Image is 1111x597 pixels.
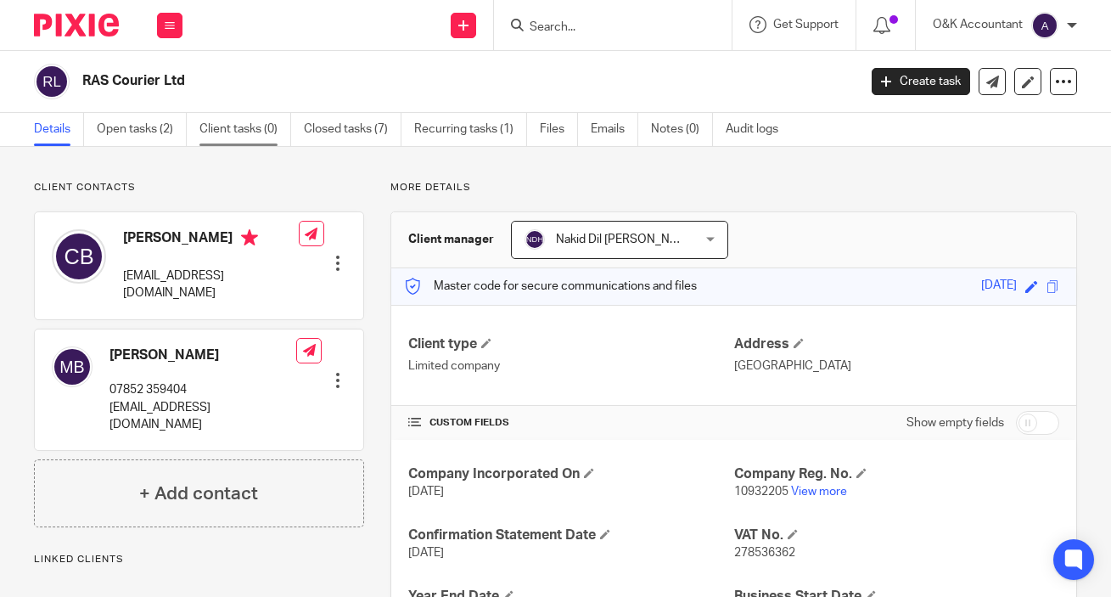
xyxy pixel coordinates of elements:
[591,113,638,146] a: Emails
[734,486,788,498] span: 10932205
[414,113,527,146] a: Recurring tasks (1)
[408,527,733,544] h4: Confirmation Statement Date
[408,486,444,498] span: [DATE]
[651,113,713,146] a: Notes (0)
[408,465,733,483] h4: Company Incorporated On
[52,346,93,387] img: svg%3E
[734,527,1059,544] h4: VAT No.
[109,381,296,398] p: 07852 359404
[734,547,795,559] span: 278536362
[734,465,1059,483] h4: Company Reg. No.
[123,229,299,251] h4: [PERSON_NAME]
[773,19,839,31] span: Get Support
[390,181,1077,194] p: More details
[139,481,258,507] h4: + Add contact
[872,68,970,95] a: Create task
[408,335,733,353] h4: Client type
[241,229,258,246] i: Primary
[408,231,494,248] h3: Client manager
[404,278,697,295] p: Master code for secure communications and files
[109,399,296,434] p: [EMAIL_ADDRESS][DOMAIN_NAME]
[408,358,733,375] p: Limited company
[734,335,1059,353] h4: Address
[123,268,299,302] p: [EMAIL_ADDRESS][DOMAIN_NAME]
[556,234,698,245] span: Nakid Dil [PERSON_NAME]
[34,553,364,566] p: Linked clients
[199,113,291,146] a: Client tasks (0)
[791,486,847,498] a: View more
[408,547,444,559] span: [DATE]
[34,113,84,146] a: Details
[408,416,733,430] h4: CUSTOM FIELDS
[933,16,1023,33] p: O&K Accountant
[34,14,119,37] img: Pixie
[82,72,693,90] h2: RAS Courier Ltd
[906,414,1004,431] label: Show empty fields
[540,113,578,146] a: Files
[525,229,545,250] img: svg%3E
[52,229,106,284] img: svg%3E
[97,113,187,146] a: Open tasks (2)
[34,181,364,194] p: Client contacts
[734,358,1059,375] p: [GEOGRAPHIC_DATA]
[109,346,296,364] h4: [PERSON_NAME]
[981,277,1017,296] div: [DATE]
[726,113,791,146] a: Audit logs
[1031,12,1058,39] img: svg%3E
[528,20,681,36] input: Search
[304,113,401,146] a: Closed tasks (7)
[34,64,70,99] img: svg%3E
